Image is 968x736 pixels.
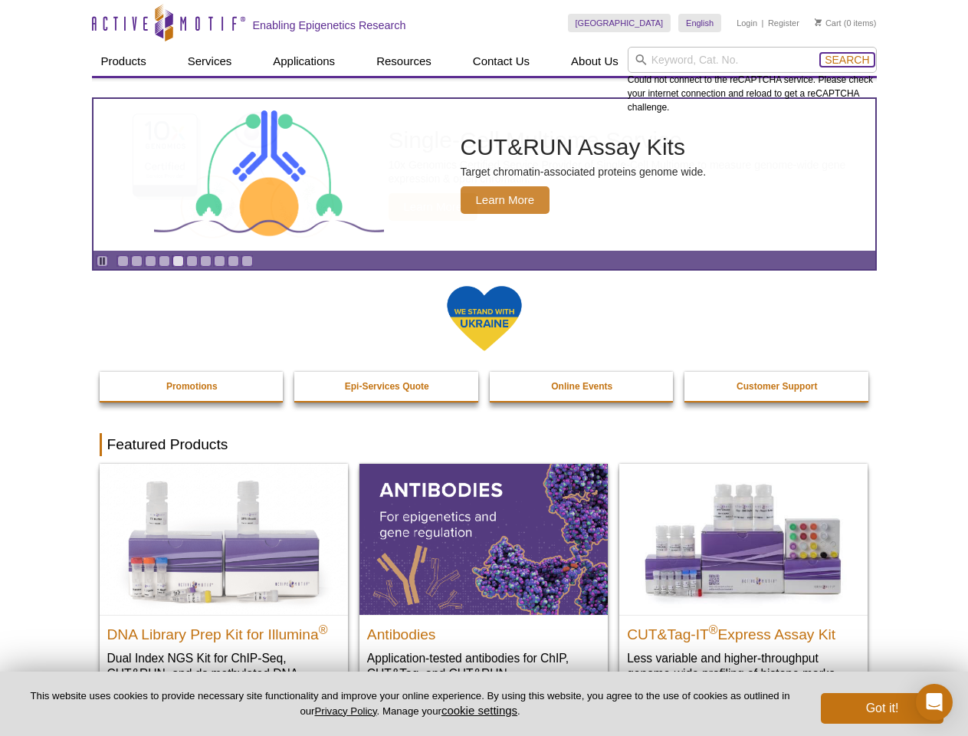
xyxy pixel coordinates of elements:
a: All Antibodies Antibodies Application-tested antibodies for ChIP, CUT&Tag, and CUT&RUN. [359,464,608,696]
p: Less variable and higher-throughput genome-wide profiling of histone marks​. [627,650,860,682]
strong: Online Events [551,381,612,392]
img: CUT&Tag-IT® Express Assay Kit [619,464,868,614]
h2: Antibodies [367,619,600,642]
li: (0 items) [815,14,877,32]
a: CUT&Tag-IT® Express Assay Kit CUT&Tag-IT®Express Assay Kit Less variable and higher-throughput ge... [619,464,868,696]
img: DNA Library Prep Kit for Illumina [100,464,348,614]
button: Search [820,53,874,67]
a: Services [179,47,241,76]
a: Go to slide 10 [241,255,253,267]
a: Online Events [490,372,675,401]
article: CUT&RUN Assay Kits [94,99,875,251]
a: Go to slide 3 [145,255,156,267]
a: Cart [815,18,842,28]
a: Promotions [100,372,285,401]
a: Go to slide 5 [172,255,184,267]
a: Go to slide 8 [214,255,225,267]
a: Applications [264,47,344,76]
h2: Enabling Epigenetics Research [253,18,406,32]
li: | [762,14,764,32]
sup: ® [319,623,328,636]
a: Go to slide 4 [159,255,170,267]
img: CUT&RUN Assay Kits [154,105,384,245]
div: Open Intercom Messenger [916,684,953,721]
a: Epi-Services Quote [294,372,480,401]
h2: DNA Library Prep Kit for Illumina [107,619,340,642]
button: Got it! [821,693,943,724]
p: Target chromatin-associated proteins genome wide. [461,165,707,179]
span: Search [825,54,869,66]
a: Customer Support [684,372,870,401]
button: cookie settings [441,704,517,717]
a: About Us [562,47,628,76]
a: DNA Library Prep Kit for Illumina DNA Library Prep Kit for Illumina® Dual Index NGS Kit for ChIP-... [100,464,348,711]
span: Learn More [461,186,550,214]
a: Go to slide 1 [117,255,129,267]
a: Go to slide 7 [200,255,212,267]
strong: Epi-Services Quote [345,381,429,392]
h2: CUT&RUN Assay Kits [461,136,707,159]
a: English [678,14,721,32]
img: Your Cart [815,18,822,26]
strong: Promotions [166,381,218,392]
div: Could not connect to the reCAPTCHA service. Please check your internet connection and reload to g... [628,47,877,114]
a: Products [92,47,156,76]
h2: Featured Products [100,433,869,456]
a: Toggle autoplay [97,255,108,267]
a: CUT&RUN Assay Kits CUT&RUN Assay Kits Target chromatin-associated proteins genome wide. Learn More [94,99,875,251]
a: Go to slide 9 [228,255,239,267]
p: Dual Index NGS Kit for ChIP-Seq, CUT&RUN, and ds methylated DNA assays. [107,650,340,697]
img: We Stand With Ukraine [446,284,523,353]
a: Privacy Policy [314,705,376,717]
sup: ® [709,623,718,636]
p: Application-tested antibodies for ChIP, CUT&Tag, and CUT&RUN. [367,650,600,682]
a: Login [737,18,757,28]
h2: CUT&Tag-IT Express Assay Kit [627,619,860,642]
a: [GEOGRAPHIC_DATA] [568,14,671,32]
img: All Antibodies [359,464,608,614]
a: Register [768,18,799,28]
strong: Customer Support [737,381,817,392]
a: Go to slide 2 [131,255,143,267]
input: Keyword, Cat. No. [628,47,877,73]
a: Go to slide 6 [186,255,198,267]
p: This website uses cookies to provide necessary site functionality and improve your online experie... [25,689,796,718]
a: Contact Us [464,47,539,76]
a: Resources [367,47,441,76]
